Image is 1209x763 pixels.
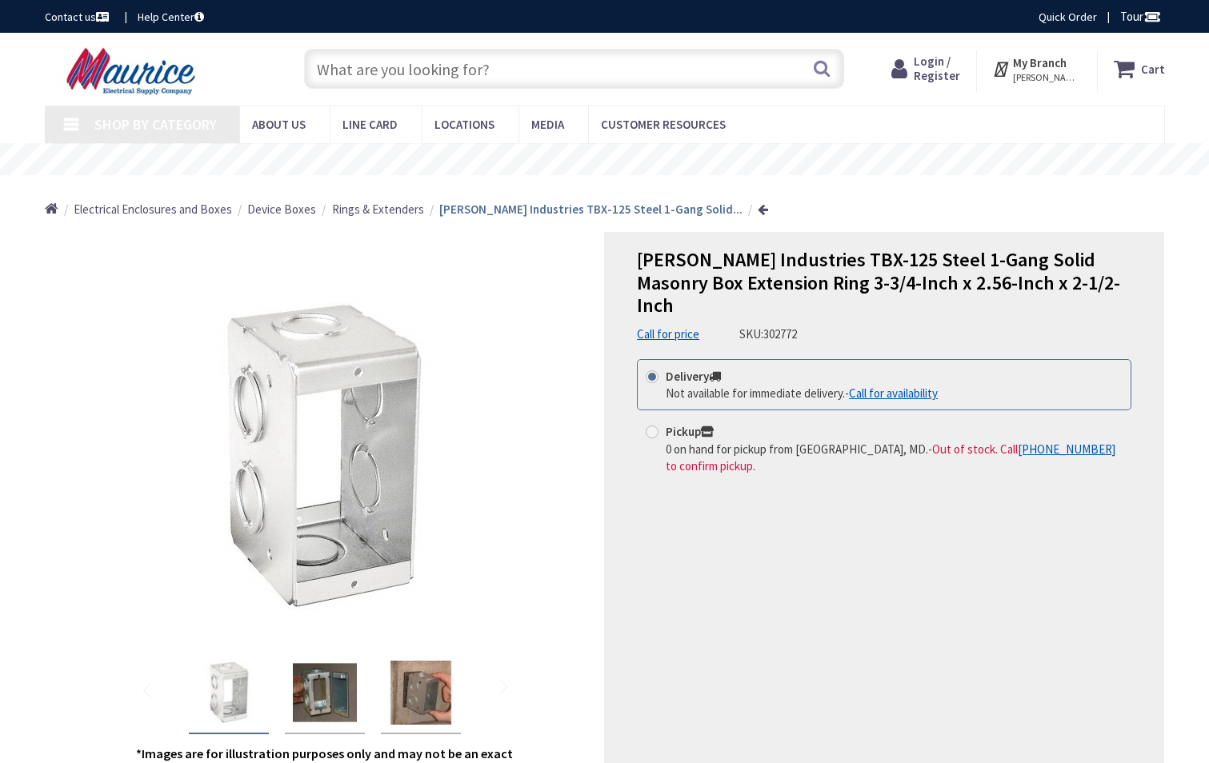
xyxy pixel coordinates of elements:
[252,117,306,132] span: About us
[601,117,726,132] span: Customer Resources
[165,296,485,616] img: Garvin Industries TBX-125 Steel 1-Gang Solid Masonry Box Extension Ring 3-3/4-Inch x 2.56-Inch x ...
[666,369,721,384] strong: Delivery
[1120,9,1161,24] span: Tour
[45,46,222,96] img: Maurice Electrical Supply Company
[891,54,960,83] a: Login / Register
[1013,71,1081,84] span: [PERSON_NAME], [GEOGRAPHIC_DATA]
[94,115,217,134] span: Shop By Category
[293,661,357,725] img: Garvin Industries TBX-125 Steel 1-Gang Solid Masonry Box Extension Ring 3-3/4-Inch x 2.56-Inch x ...
[381,653,461,734] div: Garvin Industries TBX-125 Steel 1-Gang Solid Masonry Box Extension Ring 3-3/4-Inch x 2.56-Inch x ...
[332,202,424,217] span: Rings & Extenders
[914,54,960,83] span: Login / Register
[332,201,424,218] a: Rings & Extenders
[992,54,1081,83] div: My Branch [PERSON_NAME], [GEOGRAPHIC_DATA]
[304,49,844,89] input: What are you looking for?
[342,117,398,132] span: Line Card
[739,326,797,342] div: SKU:
[1013,55,1067,70] strong: My Branch
[666,424,714,439] strong: Pickup
[439,202,743,217] strong: [PERSON_NAME] Industries TBX-125 Steel 1-Gang Solid...
[459,151,752,169] rs-layer: Free Same Day Pickup at 15 Locations
[1039,9,1097,25] a: Quick Order
[45,9,112,25] a: Contact us
[74,201,232,218] a: Electrical Enclosures and Boxes
[74,202,232,217] span: Electrical Enclosures and Boxes
[285,653,365,734] div: Garvin Industries TBX-125 Steel 1-Gang Solid Masonry Box Extension Ring 3-3/4-Inch x 2.56-Inch x ...
[434,117,494,132] span: Locations
[666,385,845,401] span: Not available for immediate delivery.
[531,117,564,132] span: Media
[763,326,797,342] span: 302772
[666,441,928,457] span: 0 on hand for pickup from [GEOGRAPHIC_DATA], MD.
[197,661,261,725] img: Garvin Industries TBX-125 Steel 1-Gang Solid Masonry Box Extension Ring 3-3/4-Inch x 2.56-Inch x ...
[189,653,269,734] div: Garvin Industries TBX-125 Steel 1-Gang Solid Masonry Box Extension Ring 3-3/4-Inch x 2.56-Inch x ...
[138,9,204,25] a: Help Center
[1141,54,1165,83] strong: Cart
[247,202,316,217] span: Device Boxes
[389,661,453,725] img: Garvin Industries TBX-125 Steel 1-Gang Solid Masonry Box Extension Ring 3-3/4-Inch x 2.56-Inch x ...
[666,385,938,401] div: -
[849,385,938,401] a: Call for availability
[637,247,1120,318] span: [PERSON_NAME] Industries TBX-125 Steel 1-Gang Solid Masonry Box Extension Ring 3-3/4-Inch x 2.56-...
[666,441,1115,473] span: Out of stock. Call to confirm pickup.
[1018,441,1115,457] a: [PHONE_NUMBER]
[666,441,1123,475] div: -
[1114,54,1165,83] a: Cart
[247,201,316,218] a: Device Boxes
[637,326,699,342] a: Call for price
